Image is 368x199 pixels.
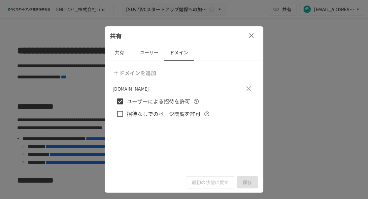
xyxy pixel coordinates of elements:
span: ユーザーによる招待を許可 [127,97,190,106]
span: 招待なしでのページ閲覧を許可 [127,110,201,118]
button: 共有 [105,45,135,61]
button: ドメインを追加 [112,66,159,79]
button: ドメイン [164,45,194,61]
div: 共有 [105,26,263,45]
button: ユーザー [135,45,164,61]
p: [DOMAIN_NAME] [113,85,149,92]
